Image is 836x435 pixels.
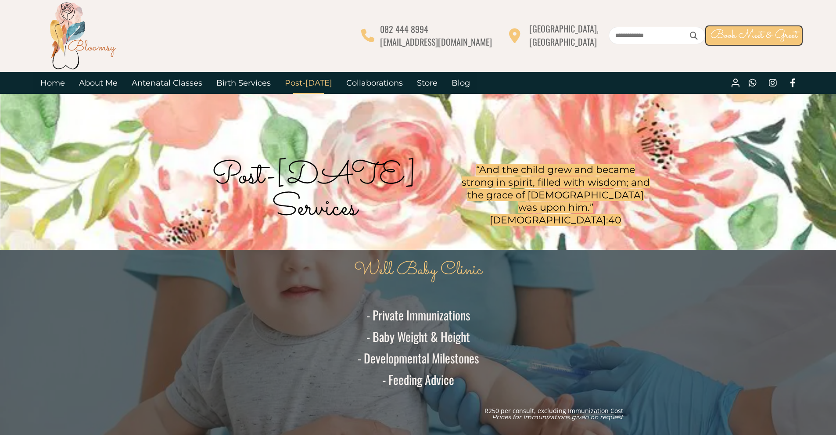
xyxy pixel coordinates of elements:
[380,22,428,36] span: 082 444 8994
[484,406,623,415] span: R250 per consult, excluding Immunization Cost
[209,72,278,94] a: Birth Services
[529,22,599,35] span: [GEOGRAPHIC_DATA],
[278,72,339,94] a: Post-[DATE]
[529,35,597,48] span: [GEOGRAPHIC_DATA]
[492,413,623,421] span: Prices for Immunizations given on request
[354,257,482,284] span: Well Baby Clinic
[125,72,209,94] a: Antenatal Classes
[33,72,72,94] a: Home
[710,27,797,44] span: Book Meet & Greet
[72,72,125,94] a: About Me
[358,349,479,367] span: - Developmental Milestones
[705,25,803,46] a: Book Meet & Greet
[212,154,416,231] span: Post-[DATE] Services
[380,35,492,48] span: [EMAIL_ADDRESS][DOMAIN_NAME]
[366,306,470,324] span: - Private Immunizations
[366,327,470,345] span: - Baby Weight & Height
[410,72,445,94] a: Store
[462,164,650,213] span: “And the child grew and became strong in spirit, filled with wisdom; and the grace of [DEMOGRAPHI...
[339,72,410,94] a: Collaborations
[382,370,454,388] span: - Feeding Advice
[445,72,477,94] a: Blog
[490,214,621,226] span: [DEMOGRAPHIC_DATA]:40
[47,0,118,71] img: Bloomsy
